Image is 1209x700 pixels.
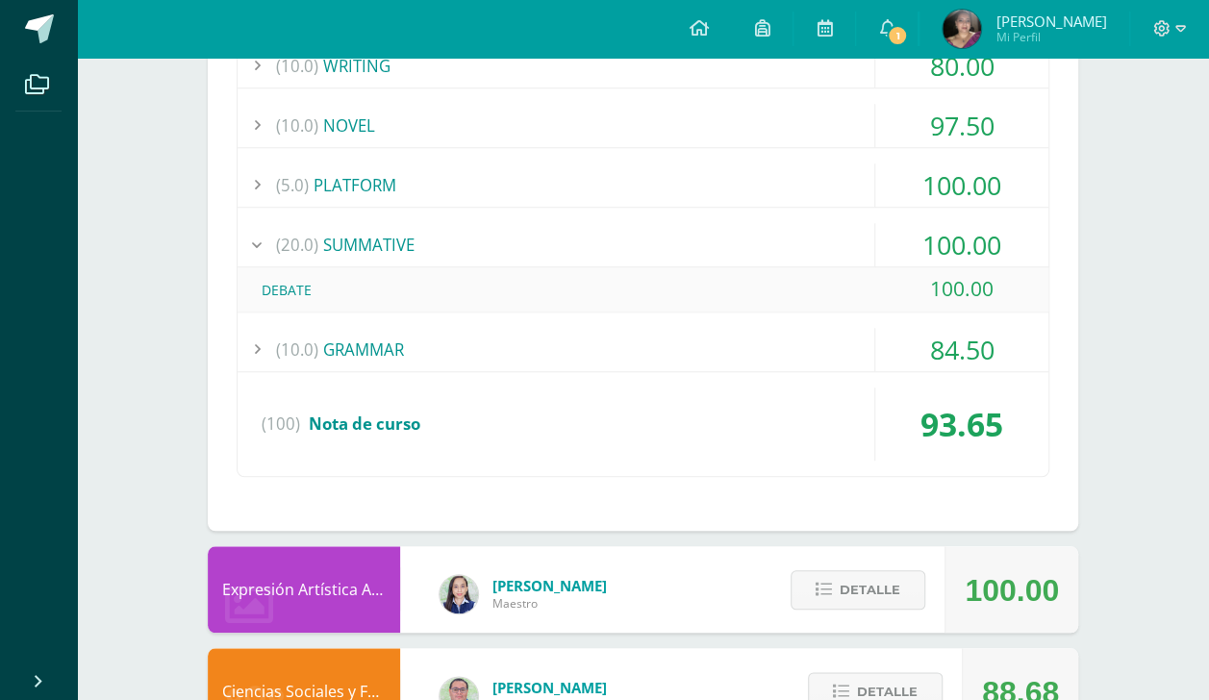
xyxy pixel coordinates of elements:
span: [PERSON_NAME] [492,576,607,595]
img: 3a3c8100c5ad4521c7d5a241b3180da3.png [943,10,981,48]
div: DEBATE [238,268,1048,312]
div: PLATFORM [238,163,1048,207]
button: Detalle [791,570,925,610]
div: 80.00 [875,44,1048,87]
span: (100) [262,387,300,461]
div: WRITING [238,44,1048,87]
div: Expresión Artística ARTES PLÁSTICAS [208,546,400,633]
div: 100.00 [875,163,1048,207]
span: (5.0) [276,163,309,207]
div: 100.00 [965,547,1059,634]
div: 100.00 [875,267,1048,311]
div: NOVEL [238,104,1048,147]
img: 360951c6672e02766e5b7d72674f168c.png [440,575,478,613]
span: 1 [887,25,908,46]
span: [PERSON_NAME] [492,678,607,697]
div: 93.65 [875,387,1048,461]
div: 84.50 [875,328,1048,371]
span: Maestro [492,595,607,612]
div: SUMMATIVE [238,223,1048,266]
span: Detalle [840,572,900,608]
span: (10.0) [276,44,318,87]
span: (10.0) [276,104,318,147]
span: [PERSON_NAME] [995,12,1106,31]
span: (20.0) [276,223,318,266]
span: Nota de curso [309,412,420,435]
div: 97.50 [875,104,1048,147]
span: (10.0) [276,328,318,371]
span: Mi Perfil [995,29,1106,45]
div: GRAMMAR [238,328,1048,371]
div: 100.00 [875,223,1048,266]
